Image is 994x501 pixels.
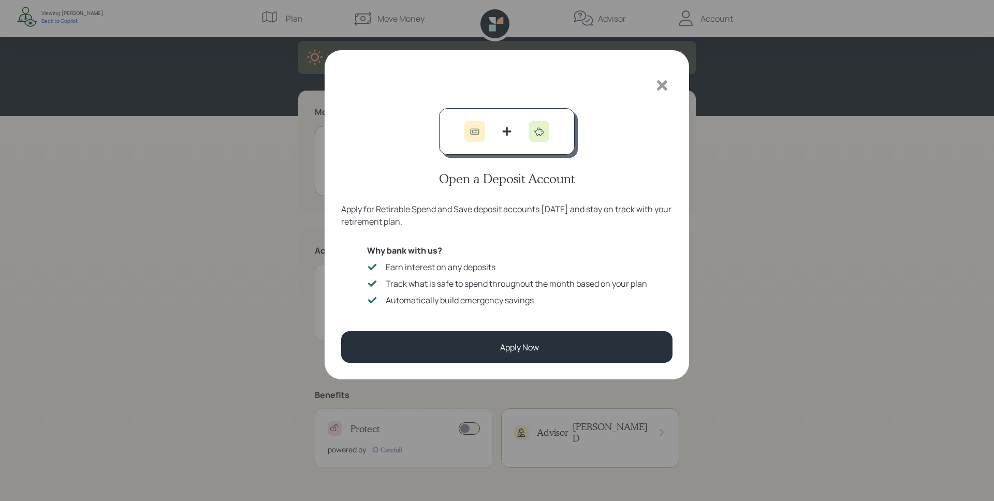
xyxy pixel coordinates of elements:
div: Earn interest on any deposits [386,261,495,273]
div: Apply for Retirable Spend and Save deposit accounts [DATE] and stay on track with your retirement... [341,203,673,228]
h3: Open a Deposit Account [439,171,575,186]
div: Automatically build emergency savings [386,294,534,306]
div: Apply Now [500,341,539,353]
button: Apply Now [341,331,673,363]
div: Track what is safe to spend throughout the month based on your plan [386,277,647,290]
div: Why bank with us? [367,244,647,257]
